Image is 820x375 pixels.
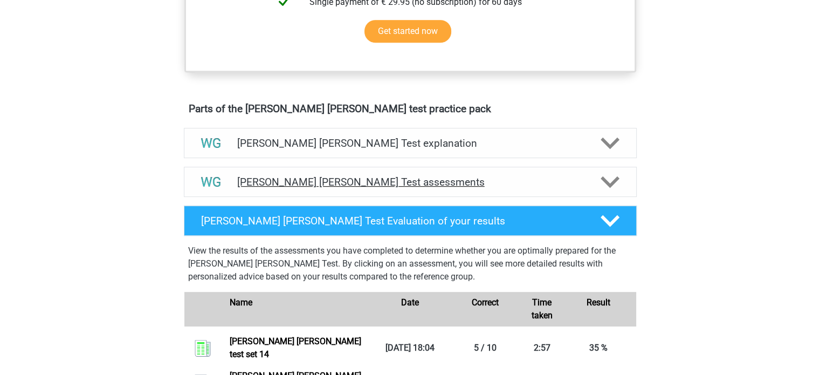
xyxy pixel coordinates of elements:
[197,168,225,196] img: watson glaser test assessments
[373,296,448,322] div: Date
[189,103,632,115] h4: Parts of the [PERSON_NAME] [PERSON_NAME] test practice pack
[201,215,583,227] h4: [PERSON_NAME] [PERSON_NAME] Test Evaluation of your results
[237,137,583,149] h4: [PERSON_NAME] [PERSON_NAME] Test explanation
[523,296,561,322] div: Time taken
[180,206,641,236] a: [PERSON_NAME] [PERSON_NAME] Test Evaluation of your results
[364,20,451,43] a: Get started now
[188,244,632,283] p: View the results of the assessments you have completed to determine whether you are optimally pre...
[222,296,372,322] div: Name
[237,176,583,188] h4: [PERSON_NAME] [PERSON_NAME] Test assessments
[197,129,225,157] img: watson glaser test explanations
[561,296,636,322] div: Result
[180,167,641,197] a: assessments [PERSON_NAME] [PERSON_NAME] Test assessments
[447,296,523,322] div: Correct
[180,128,641,158] a: explanations [PERSON_NAME] [PERSON_NAME] Test explanation
[230,336,361,359] a: [PERSON_NAME] [PERSON_NAME] test set 14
